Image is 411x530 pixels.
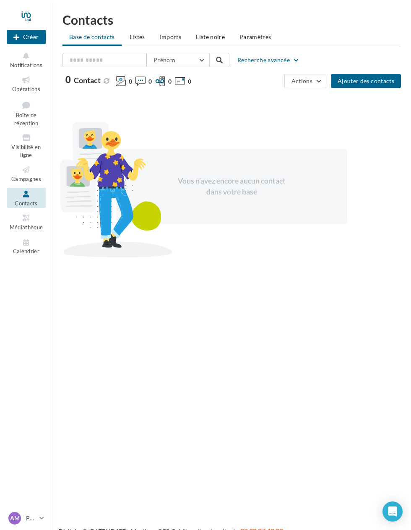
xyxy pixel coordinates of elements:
span: Contacts [15,200,38,207]
span: Calendrier [13,248,39,255]
a: Contacts [7,188,46,208]
span: 0 [148,77,152,86]
span: Actions [291,77,312,84]
span: Liste noire [196,33,225,40]
button: Créer [7,30,46,44]
span: Imports [160,33,181,40]
span: Boîte de réception [14,112,38,126]
span: 0 [168,77,172,86]
button: Actions [284,74,326,88]
a: AM [PERSON_NAME] [7,510,46,526]
button: Ajouter des contacts [331,74,401,88]
button: Notifications [7,50,46,70]
span: 0 [129,77,132,86]
a: Médiathèque [7,212,46,232]
span: Listes [130,33,145,40]
a: Visibilité en ligne [7,131,46,160]
h1: Contacts [62,13,401,26]
div: Vous n'avez encore aucun contact dans votre base [170,176,294,197]
span: Paramètres [239,33,271,40]
span: Opérations [12,86,40,92]
span: 0 [65,75,71,84]
a: Campagnes [7,163,46,184]
a: Boîte de réception [7,98,46,129]
span: 0 [188,77,191,86]
span: Notifications [10,62,42,68]
div: Open Intercom Messenger [382,501,403,522]
span: Prénom [153,56,175,63]
div: Nouvelle campagne [7,30,46,44]
a: Calendrier [7,236,46,257]
span: Campagnes [11,176,41,182]
a: Opérations [7,73,46,94]
button: Prénom [146,53,209,67]
span: Médiathèque [10,224,43,231]
span: AM [10,514,20,522]
p: [PERSON_NAME] [24,514,36,522]
span: Visibilité en ligne [11,144,41,158]
span: Contact [74,76,101,85]
button: Recherche avancée [234,55,303,65]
